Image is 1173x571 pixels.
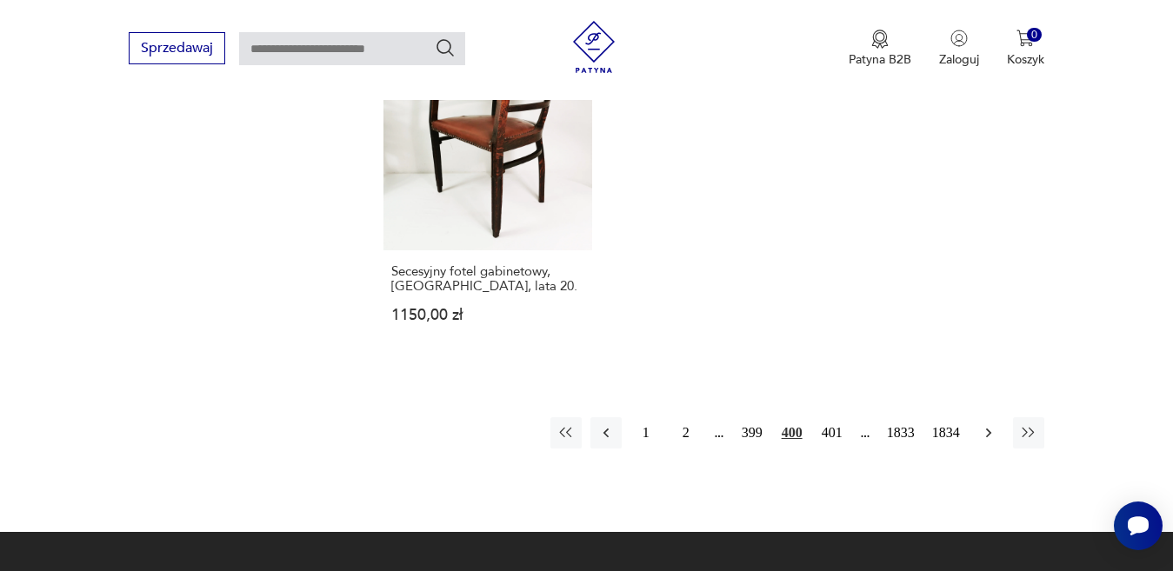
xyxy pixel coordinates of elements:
p: Zaloguj [939,51,979,68]
a: Secesyjny fotel gabinetowy, Niemcy, lata 20.Secesyjny fotel gabinetowy, [GEOGRAPHIC_DATA], lata 2... [383,42,592,356]
a: Sprzedawaj [129,43,225,56]
p: Patyna B2B [849,51,911,68]
button: Szukaj [435,37,456,58]
button: 1834 [928,417,964,448]
button: 399 [736,417,768,448]
p: 1150,00 zł [391,308,584,322]
button: 2 [670,417,702,448]
button: Sprzedawaj [129,32,225,64]
p: Koszyk [1007,51,1044,68]
img: Ikona medalu [871,30,889,49]
button: Patyna B2B [849,30,911,68]
img: Patyna - sklep z meblami i dekoracjami vintage [568,21,620,73]
iframe: Smartsupp widget button [1114,501,1163,550]
img: Ikonka użytkownika [950,30,968,47]
a: Ikona medaluPatyna B2B [849,30,911,68]
button: 400 [776,417,808,448]
button: 401 [816,417,848,448]
button: 1 [630,417,662,448]
div: 0 [1027,28,1042,43]
button: Zaloguj [939,30,979,68]
button: 0Koszyk [1007,30,1044,68]
button: 1833 [883,417,919,448]
h3: Secesyjny fotel gabinetowy, [GEOGRAPHIC_DATA], lata 20. [391,264,584,294]
img: Ikona koszyka [1016,30,1034,47]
